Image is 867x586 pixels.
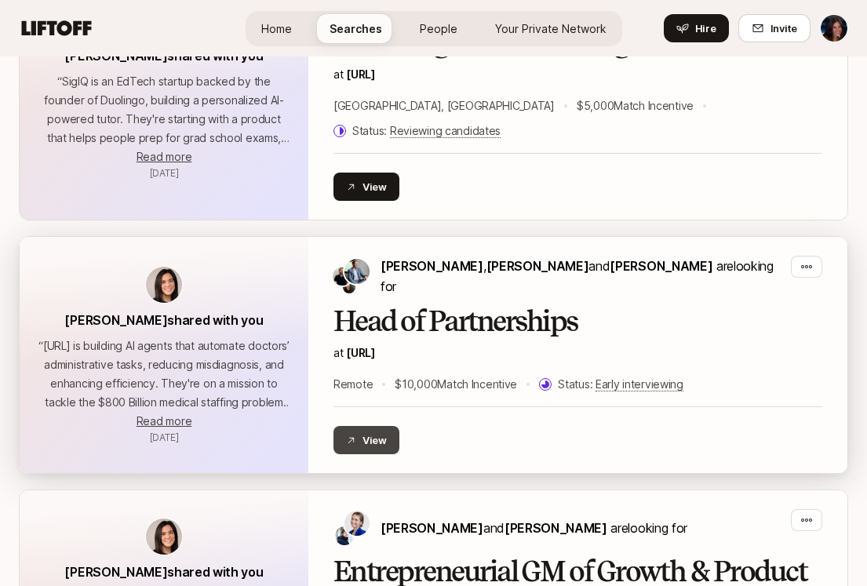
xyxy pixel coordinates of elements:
[390,124,501,138] span: Reviewing candidates
[381,520,483,536] span: [PERSON_NAME]
[64,312,263,328] span: [PERSON_NAME] shared with you
[333,306,822,337] h2: Head of Partnerships
[261,22,292,35] span: Home
[738,14,811,42] button: Invite
[577,96,694,115] p: $5,000 Match Incentive
[395,375,517,394] p: $10,000 Match Incentive
[820,14,848,42] button: Lorin Bloom
[381,256,785,297] p: are looking for
[344,511,370,536] img: Daniela Plattner
[558,375,683,394] p: Status:
[317,14,395,43] a: Searches
[137,150,191,163] span: Read more
[596,377,683,391] span: Early interviewing
[249,14,304,43] a: Home
[137,412,191,431] button: Read more
[137,414,191,428] span: Read more
[330,22,382,35] span: Searches
[352,122,501,140] p: Status:
[420,22,457,35] span: People
[695,20,716,36] span: Hire
[610,258,712,274] span: [PERSON_NAME]
[505,520,607,536] span: [PERSON_NAME]
[821,15,847,42] img: Lorin Bloom
[137,147,191,166] button: Read more
[333,344,822,362] p: at
[146,267,182,303] img: avatar-url
[381,258,483,274] span: [PERSON_NAME]
[664,14,729,42] button: Hire
[335,526,354,545] img: Hayley Darden
[333,426,399,454] button: View
[64,48,263,64] span: [PERSON_NAME] shared with you
[333,267,352,286] img: Michael Tannenbaum
[407,14,470,43] a: People
[770,20,797,36] span: Invite
[64,564,263,580] span: [PERSON_NAME] shared with you
[333,375,373,394] p: Remote
[483,520,607,536] span: and
[333,65,822,84] p: at
[344,259,370,284] img: Taylor Berghane
[38,72,290,147] p: “ SigIQ is an EdTech startup backed by the founder of Duolingo, building a personalized AI-powere...
[346,67,375,81] a: [URL]
[483,14,619,43] a: Your Private Network
[333,173,399,201] button: View
[150,431,179,443] span: August 21, 2025 10:03am
[333,96,555,115] p: [GEOGRAPHIC_DATA], [GEOGRAPHIC_DATA]
[346,346,375,359] a: [URL]
[38,337,290,412] p: “ [URL] is building AI agents that automate doctors’ administrative tasks, reducing misdiagnosis,...
[486,258,589,274] span: [PERSON_NAME]
[343,281,355,293] img: Myles Elliott
[483,258,589,274] span: ,
[588,258,712,274] span: and
[495,22,607,35] span: Your Private Network
[150,167,179,179] span: August 21, 2025 10:03am
[146,519,182,555] img: avatar-url
[381,518,687,538] p: are looking for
